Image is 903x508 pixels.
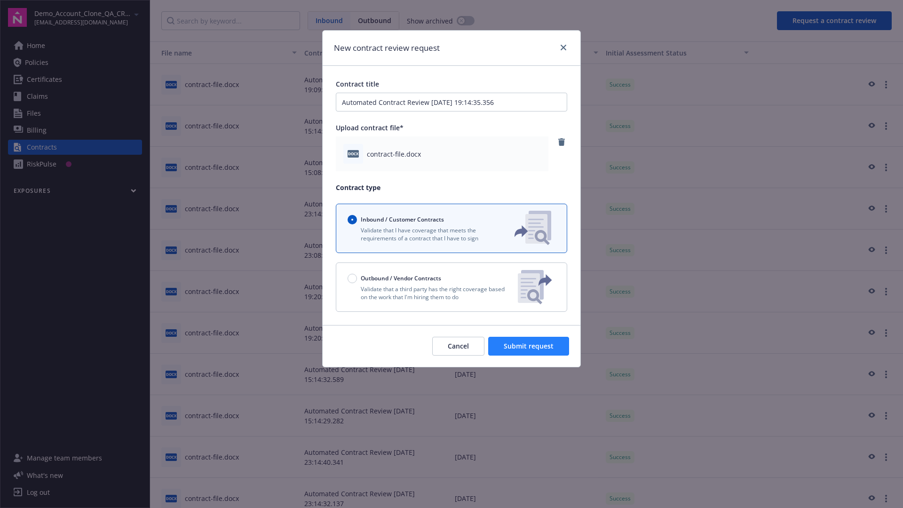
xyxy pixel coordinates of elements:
[336,183,567,192] p: Contract type
[336,204,567,253] button: Inbound / Customer ContractsValidate that I have coverage that meets the requirements of a contra...
[348,274,357,283] input: Outbound / Vendor Contracts
[336,93,567,111] input: Enter a title for this contract
[348,150,359,157] span: docx
[336,262,567,312] button: Outbound / Vendor ContractsValidate that a third party has the right coverage based on the work t...
[361,215,444,223] span: Inbound / Customer Contracts
[556,136,567,148] a: remove
[336,123,404,132] span: Upload contract file*
[348,226,499,242] p: Validate that I have coverage that meets the requirements of a contract that I have to sign
[334,42,440,54] h1: New contract review request
[504,341,554,350] span: Submit request
[348,215,357,224] input: Inbound / Customer Contracts
[336,79,379,88] span: Contract title
[488,337,569,356] button: Submit request
[367,149,421,159] span: contract-file.docx
[558,42,569,53] a: close
[348,285,510,301] p: Validate that a third party has the right coverage based on the work that I'm hiring them to do
[361,274,441,282] span: Outbound / Vendor Contracts
[432,337,484,356] button: Cancel
[448,341,469,350] span: Cancel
